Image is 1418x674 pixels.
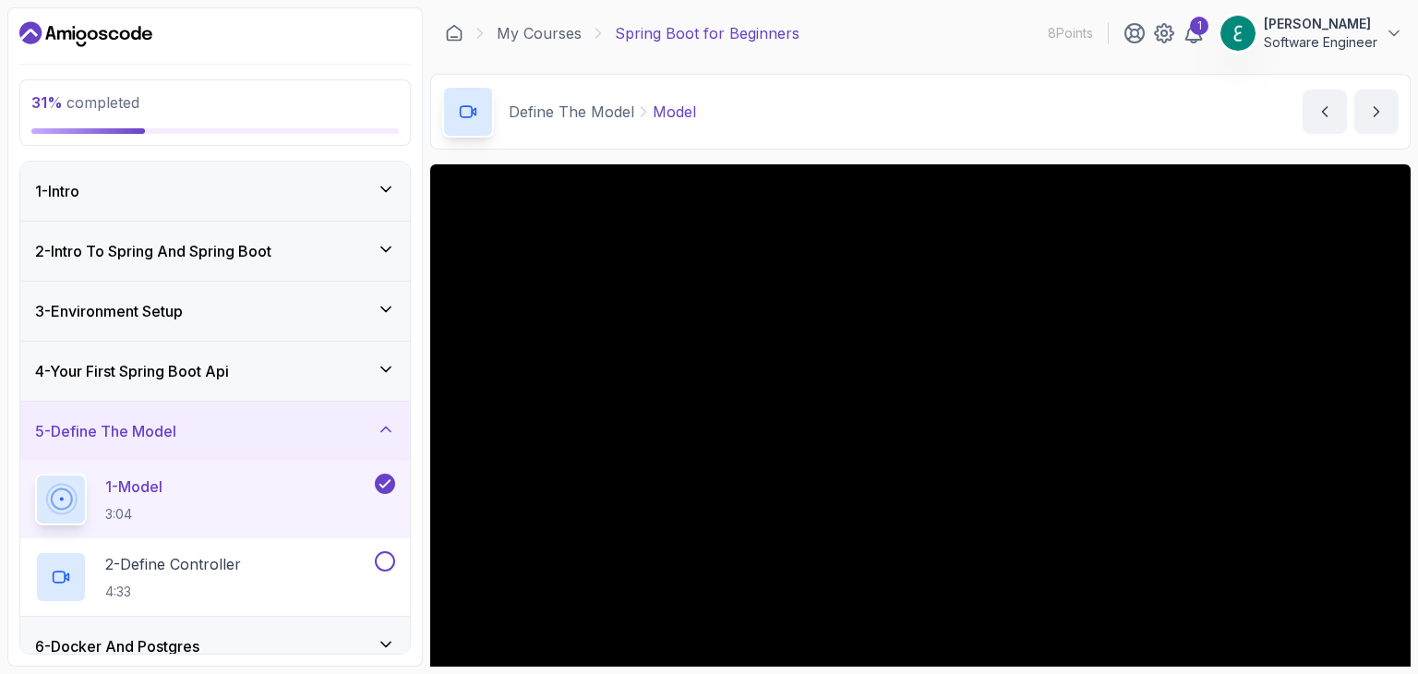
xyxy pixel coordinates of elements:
h3: 6 - Docker And Postgres [35,635,199,657]
h3: 1 - Intro [35,180,79,202]
button: 4-Your First Spring Boot Api [20,342,410,401]
h3: 2 - Intro To Spring And Spring Boot [35,240,271,262]
span: completed [31,93,139,112]
p: 2 - Define Controller [105,553,241,575]
button: 3-Environment Setup [20,282,410,341]
button: 5-Define The Model [20,402,410,461]
p: Spring Boot for Beginners [615,22,799,44]
button: 1-Intro [20,162,410,221]
iframe: chat widget [1304,559,1418,646]
p: 3:04 [105,505,162,524]
span: 31 % [31,93,63,112]
button: 1-Model3:04 [35,474,395,525]
button: 2-Intro To Spring And Spring Boot [20,222,410,281]
a: Dashboard [445,24,463,42]
a: 1 [1183,22,1205,44]
h3: 4 - Your First Spring Boot Api [35,360,229,382]
p: Model [653,101,696,123]
p: [PERSON_NAME] [1264,15,1377,33]
h3: 3 - Environment Setup [35,300,183,322]
img: user profile image [1220,16,1256,51]
div: 1 [1190,17,1208,35]
button: previous content [1303,90,1347,134]
p: Software Engineer [1264,33,1377,52]
a: My Courses [497,22,582,44]
h3: 5 - Define The Model [35,420,176,442]
button: user profile image[PERSON_NAME]Software Engineer [1220,15,1403,52]
p: 8 Points [1048,24,1093,42]
p: 4:33 [105,583,241,601]
p: Define The Model [509,101,634,123]
button: next content [1354,90,1399,134]
p: 1 - Model [105,475,162,498]
button: 2-Define Controller4:33 [35,551,395,603]
a: Dashboard [19,19,152,49]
